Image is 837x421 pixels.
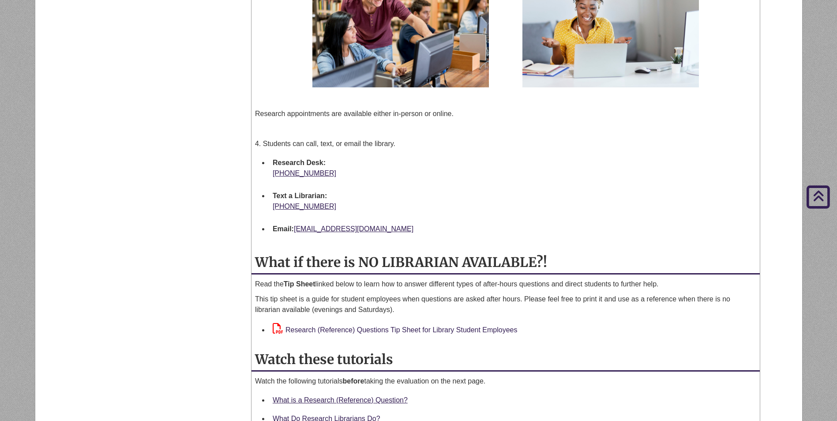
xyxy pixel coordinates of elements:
p: This tip sheet is a guide for student employees when questions are asked after hours. Please feel... [255,294,756,315]
p: Research appointments are available either in-person or online. [255,109,756,119]
strong: Research Desk: [273,159,326,166]
a: [PHONE_NUMBER] [273,169,336,177]
a: [EMAIL_ADDRESS][DOMAIN_NAME] [294,225,413,233]
h2: What if there is NO LIBRARIAN AVAILABLE?! [251,251,760,274]
strong: before [343,377,364,385]
h2: Watch these tutorials [251,348,760,372]
p: Read the linked below to learn how to answer different types of after-hours questions and direct ... [255,279,756,289]
strong: Tip Sheet [284,280,315,288]
a: Back to Top [802,190,835,202]
a: What is a Research (Reference) Question? [273,396,408,404]
a: Research (Reference) Questions Tip Sheet for Library Student Employees [273,326,518,334]
p: 4. Students can call, text, or email the library. [255,139,756,149]
strong: Email: [273,225,294,233]
strong: Text a Librarian: [273,192,327,199]
p: Watch the following tutorials taking the evaluation on the next page. [255,376,756,387]
a: [PHONE_NUMBER] [273,203,336,210]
